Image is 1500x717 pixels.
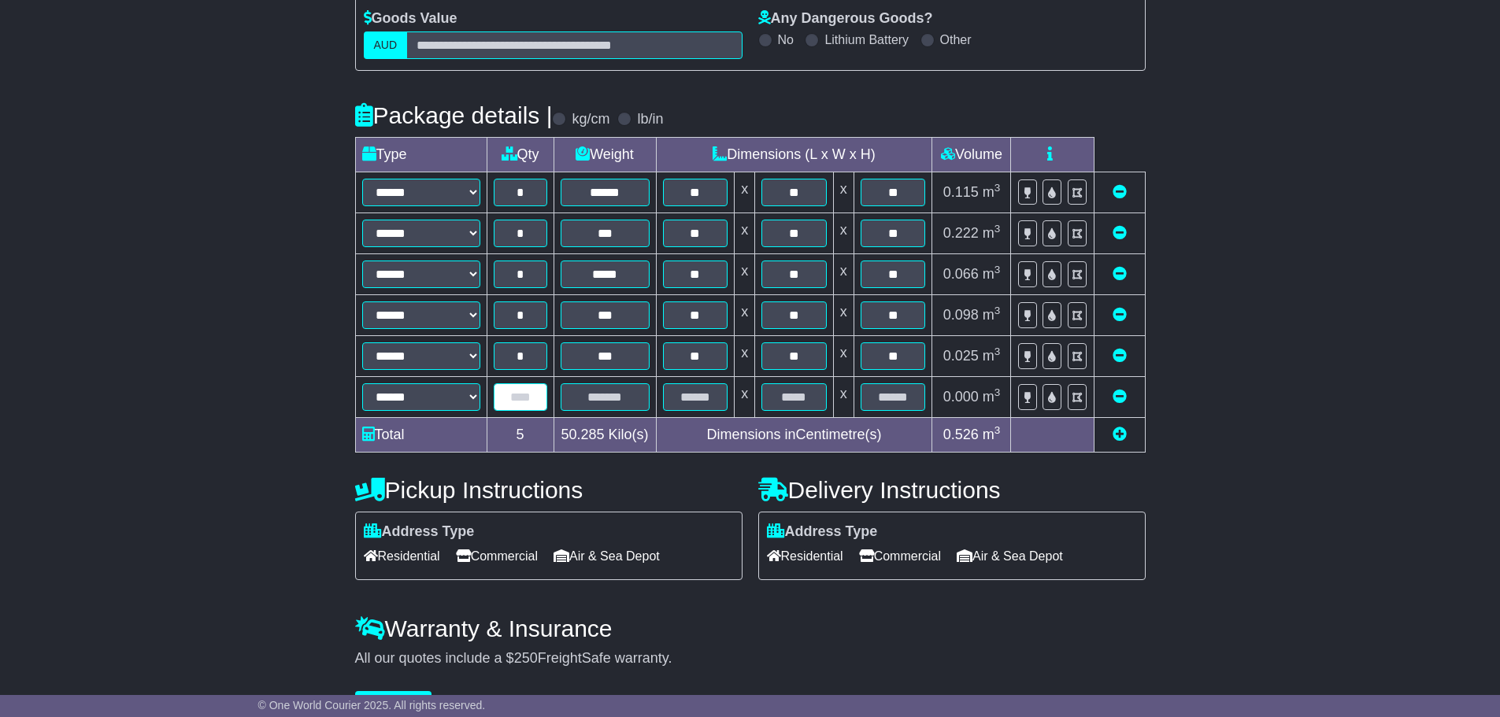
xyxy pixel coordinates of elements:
sup: 3 [994,346,1001,357]
label: Address Type [364,523,475,541]
td: x [735,335,755,376]
span: © One World Courier 2025. All rights reserved. [258,699,486,711]
td: Volume [932,137,1011,172]
span: 50.285 [561,427,604,442]
td: x [833,294,854,335]
sup: 3 [994,223,1001,235]
span: 0.000 [943,389,979,405]
span: 0.115 [943,184,979,200]
span: m [983,307,1001,323]
td: x [833,172,854,213]
sup: 3 [994,424,1001,436]
span: m [983,427,1001,442]
label: Goods Value [364,10,457,28]
sup: 3 [994,386,1001,398]
td: x [735,376,755,417]
span: Air & Sea Depot [957,544,1063,568]
span: m [983,184,1001,200]
td: Total [355,417,487,452]
a: Remove this item [1113,266,1127,282]
span: 0.222 [943,225,979,241]
span: Residential [767,544,843,568]
span: m [983,266,1001,282]
span: m [983,348,1001,364]
label: lb/in [637,111,663,128]
label: Any Dangerous Goods? [758,10,933,28]
sup: 3 [994,264,1001,275]
h4: Warranty & Insurance [355,615,1146,641]
sup: 3 [994,305,1001,316]
a: Remove this item [1113,225,1127,241]
td: Kilo(s) [554,417,656,452]
label: Address Type [767,523,878,541]
span: 250 [514,650,538,666]
td: Dimensions in Centimetre(s) [656,417,932,452]
span: Commercial [456,544,538,568]
span: Air & Sea Depot [554,544,660,568]
span: 0.526 [943,427,979,442]
label: No [778,32,794,47]
span: m [983,225,1001,241]
label: Lithium Battery [824,32,909,47]
sup: 3 [994,182,1001,194]
h4: Package details | [355,102,553,128]
label: kg/cm [572,111,609,128]
td: x [833,335,854,376]
td: x [735,253,755,294]
a: Remove this item [1113,307,1127,323]
span: Commercial [859,544,941,568]
a: Remove this item [1113,389,1127,405]
td: Dimensions (L x W x H) [656,137,932,172]
span: 0.025 [943,348,979,364]
td: x [735,294,755,335]
a: Add new item [1113,427,1127,442]
label: AUD [364,31,408,59]
span: 0.066 [943,266,979,282]
td: x [735,213,755,253]
div: All our quotes include a $ FreightSafe warranty. [355,650,1146,667]
td: x [833,213,854,253]
label: Other [940,32,972,47]
td: Type [355,137,487,172]
h4: Pickup Instructions [355,477,743,503]
a: Remove this item [1113,184,1127,200]
td: Weight [554,137,656,172]
span: m [983,389,1001,405]
td: x [735,172,755,213]
a: Remove this item [1113,348,1127,364]
h4: Delivery Instructions [758,477,1146,503]
td: x [833,376,854,417]
td: 5 [487,417,554,452]
td: x [833,253,854,294]
td: Qty [487,137,554,172]
span: Residential [364,544,440,568]
span: 0.098 [943,307,979,323]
